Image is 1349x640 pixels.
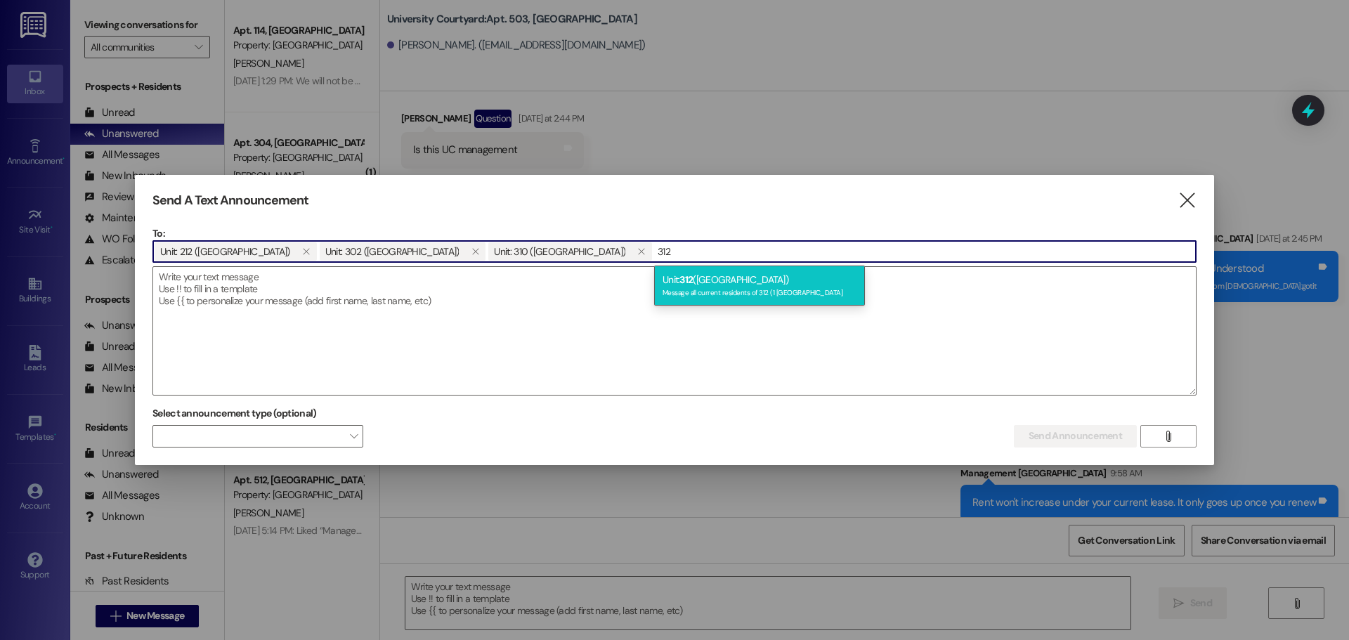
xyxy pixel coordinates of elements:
[152,403,317,424] label: Select announcement type (optional)
[160,242,290,261] span: Unit: 212 (1 University Courtyard)
[653,241,1196,262] input: Type to select the units, buildings, or communities you want to message. (e.g. 'Unit 1A', 'Buildi...
[1029,429,1122,443] span: Send Announcement
[325,242,460,261] span: Unit: 302 (1 University Courtyard)
[1014,425,1137,448] button: Send Announcement
[302,246,310,257] i: 
[631,242,652,261] button: Unit: 310 (1 University Courtyard)
[679,273,693,286] span: 312
[1163,431,1173,442] i: 
[637,246,645,257] i: 
[296,242,317,261] button: Unit: 212 (1 University Courtyard)
[152,226,1197,240] p: To:
[494,242,625,261] span: Unit: 310 (1 University Courtyard)
[152,192,308,209] h3: Send A Text Announcement
[1178,193,1197,208] i: 
[471,246,479,257] i: 
[654,266,865,306] div: Unit: ([GEOGRAPHIC_DATA])
[464,242,485,261] button: Unit: 302 (1 University Courtyard)
[663,285,856,297] div: Message all current residents of 312 (1 [GEOGRAPHIC_DATA]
